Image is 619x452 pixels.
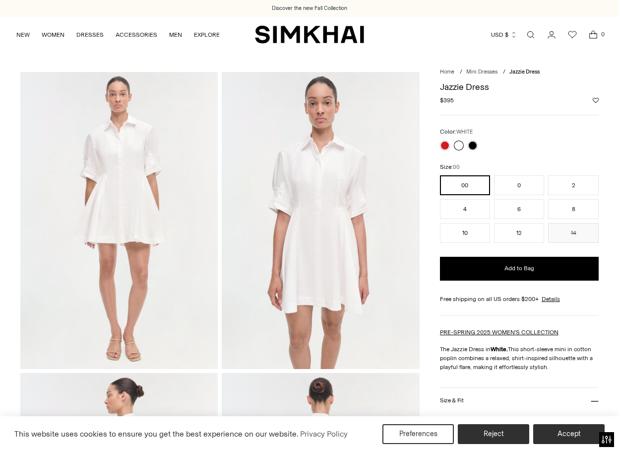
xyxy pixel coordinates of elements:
button: Preferences [382,424,454,444]
a: Open search modal [521,25,541,45]
a: Details [542,295,560,303]
iframe: Gorgias live chat messenger [569,405,609,442]
nav: breadcrumbs [440,68,599,76]
p: The Jazzie Dress in This short-sleeve mini in cotton poplin combines a relaxed, shirt-inspired si... [440,345,599,372]
button: 4 [440,199,490,219]
a: ACCESSORIES [116,24,157,46]
span: Jazzie Dress [509,69,540,75]
label: Size: [440,162,460,172]
iframe: Sign Up via Text for Offers [8,414,100,444]
a: Discover the new Fall Collection [272,4,347,12]
span: 0 [598,30,607,39]
button: Reject [458,424,529,444]
div: / [503,68,505,76]
span: 00 [453,164,460,170]
a: SIMKHAI [255,25,364,44]
a: DRESSES [76,24,104,46]
span: This website uses cookies to ensure you get the best experience on our website. [14,429,299,439]
h1: Jazzie Dress [440,82,599,91]
a: Wishlist [562,25,582,45]
button: USD $ [491,24,517,46]
span: Add to Bag [504,264,534,273]
button: Add to Bag [440,257,599,281]
a: MEN [169,24,182,46]
button: 6 [494,199,544,219]
span: $395 [440,96,454,105]
h3: Size & Fit [440,397,464,404]
button: 00 [440,175,490,195]
button: Size & Fit [440,388,599,413]
a: Go to the account page [542,25,561,45]
button: 0 [494,175,544,195]
a: Home [440,69,454,75]
a: PRE-SPRING 2025 WOMEN'S COLLECTION [440,329,558,336]
div: / [460,68,462,76]
button: 12 [494,223,544,243]
a: EXPLORE [194,24,220,46]
label: Color: [440,127,473,137]
span: WHITE [456,129,473,135]
div: Free shipping on all US orders $200+ [440,295,599,303]
button: Accept [533,424,605,444]
button: Add to Wishlist [593,97,599,103]
img: Jazzie Dress [20,72,218,369]
a: Mini Dresses [466,69,497,75]
a: Open cart modal [583,25,603,45]
img: Jazzie Dress [222,72,419,369]
a: Privacy Policy (opens in a new tab) [299,427,349,442]
strong: White. [491,346,508,353]
a: WOMEN [42,24,64,46]
button: 2 [548,175,598,195]
button: 10 [440,223,490,243]
button: 14 [548,223,598,243]
button: 8 [548,199,598,219]
a: NEW [16,24,30,46]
